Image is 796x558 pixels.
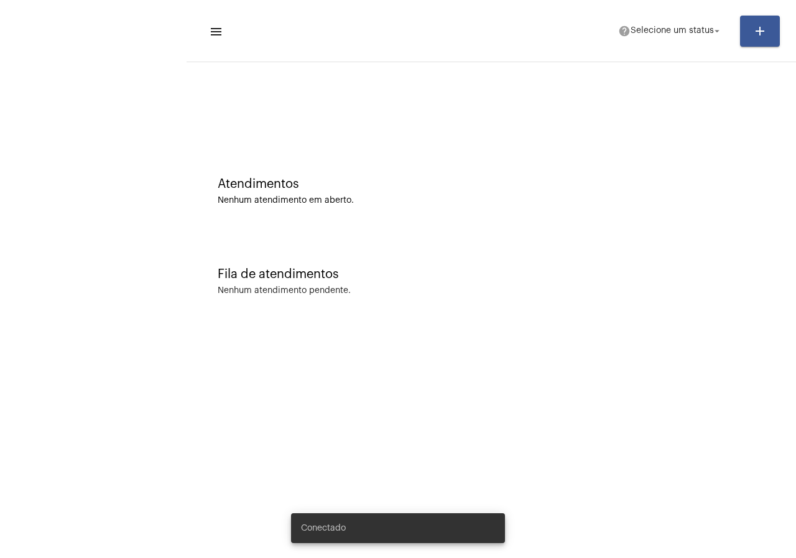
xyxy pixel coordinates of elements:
[218,267,765,281] div: Fila de atendimentos
[209,24,221,39] mat-icon: sidenav icon
[218,177,765,191] div: Atendimentos
[218,196,765,205] div: Nenhum atendimento em aberto.
[218,286,351,295] div: Nenhum atendimento pendente.
[611,19,730,44] button: Selecione um status
[618,25,631,37] mat-icon: help
[631,27,714,35] span: Selecione um status
[301,522,346,534] span: Conectado
[711,26,723,37] mat-icon: arrow_drop_down
[752,24,767,39] mat-icon: add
